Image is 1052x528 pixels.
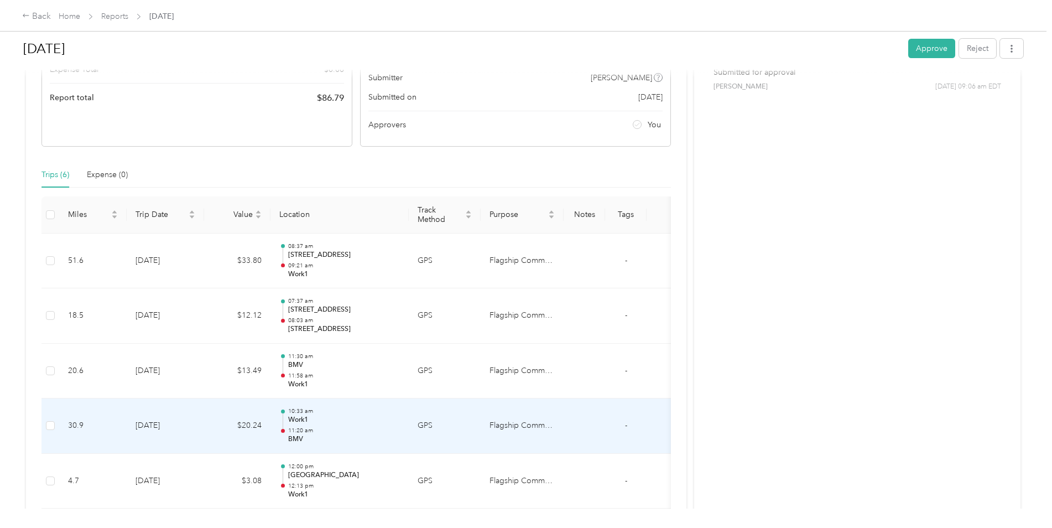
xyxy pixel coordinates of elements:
span: [PERSON_NAME] [714,82,768,92]
p: [STREET_ADDRESS] [288,250,400,260]
td: [DATE] [127,454,204,509]
span: [DATE] 09:06 am EDT [935,82,1001,92]
td: $33.80 [204,234,270,289]
td: $20.24 [204,398,270,454]
span: You [648,119,661,131]
span: Track Method [418,205,463,224]
span: [DATE] [149,11,174,22]
span: caret-up [189,209,195,215]
p: 08:37 am [288,242,400,250]
span: Approvers [368,119,406,131]
td: Flagship Communities [481,344,564,399]
p: Work1 [288,415,400,425]
span: caret-up [548,209,555,215]
p: 11:20 am [288,427,400,434]
td: Flagship Communities [481,234,564,289]
td: GPS [409,344,481,399]
p: BMV [288,360,400,370]
span: - [625,310,627,320]
button: Reject [959,39,996,58]
th: Tags [605,196,647,234]
span: caret-up [255,209,262,215]
td: 4.7 [59,454,127,509]
td: $12.12 [204,288,270,344]
p: 08:03 am [288,317,400,324]
td: 30.9 [59,398,127,454]
td: Flagship Communities [481,288,564,344]
td: [DATE] [127,398,204,454]
td: Flagship Communities [481,454,564,509]
td: $13.49 [204,344,270,399]
div: Trips (6) [41,169,69,181]
a: Home [59,12,80,21]
th: Value [204,196,270,234]
span: caret-up [465,209,472,215]
td: GPS [409,288,481,344]
p: BMV [288,434,400,444]
td: 20.6 [59,344,127,399]
span: Submitted on [368,91,416,103]
th: Track Method [409,196,481,234]
p: 11:58 am [288,372,400,380]
th: Trip Date [127,196,204,234]
td: [DATE] [127,288,204,344]
td: GPS [409,234,481,289]
p: [GEOGRAPHIC_DATA] [288,470,400,480]
p: 12:00 pm [288,463,400,470]
h1: Aug 2025 [23,35,900,62]
div: Expense (0) [87,169,128,181]
th: Miles [59,196,127,234]
span: caret-down [255,214,262,220]
th: Location [270,196,409,234]
span: - [625,256,627,265]
span: [DATE] [638,91,663,103]
p: Work1 [288,380,400,390]
span: caret-down [189,214,195,220]
button: Approve [908,39,955,58]
span: - [625,476,627,485]
p: 09:21 am [288,262,400,270]
p: 11:30 am [288,353,400,360]
p: 12:13 pm [288,482,400,490]
th: Purpose [481,196,564,234]
p: 07:37 am [288,297,400,305]
td: GPS [409,398,481,454]
span: caret-up [111,209,118,215]
span: caret-down [111,214,118,220]
span: - [625,421,627,430]
span: Trip Date [136,210,186,219]
span: Miles [68,210,109,219]
p: [STREET_ADDRESS] [288,324,400,334]
iframe: Everlance-gr Chat Button Frame [990,466,1052,528]
td: 51.6 [59,234,127,289]
td: 18.5 [59,288,127,344]
p: Work1 [288,270,400,279]
span: caret-down [548,214,555,220]
span: $ 86.79 [317,91,344,105]
td: Flagship Communities [481,398,564,454]
span: - [625,366,627,375]
span: caret-down [465,214,472,220]
span: Value [213,210,253,219]
p: [STREET_ADDRESS] [288,305,400,315]
p: Work1 [288,490,400,500]
th: Notes [564,196,605,234]
span: Purpose [489,210,546,219]
p: 10:33 am [288,407,400,415]
td: [DATE] [127,344,204,399]
td: $3.08 [204,454,270,509]
td: [DATE] [127,234,204,289]
span: Report total [50,92,94,103]
td: GPS [409,454,481,509]
div: Back [22,10,51,23]
a: Reports [101,12,128,21]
